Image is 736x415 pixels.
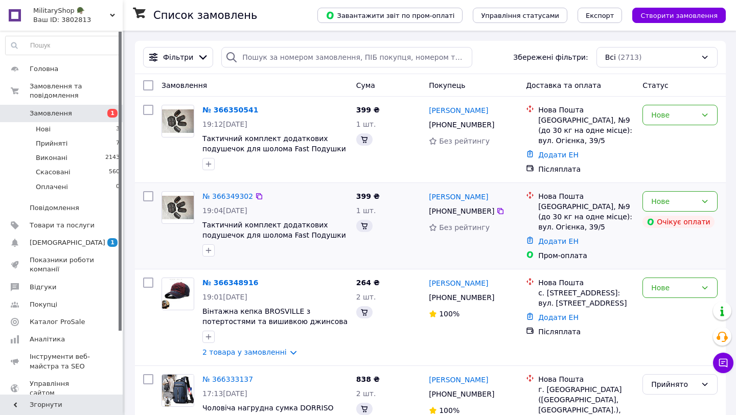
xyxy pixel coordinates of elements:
span: Оплачені [36,182,68,192]
a: Додати ЕН [538,313,579,321]
div: Ваш ID: 3802813 [33,15,123,25]
div: Нова Пошта [538,278,634,288]
span: Фільтри [163,52,193,62]
span: (2713) [618,53,642,61]
span: 100% [439,310,459,318]
span: 2 шт. [356,389,376,398]
div: Післяплата [538,164,634,174]
span: Каталог ProSale [30,317,85,327]
span: 3 [116,125,120,134]
div: Нова Пошта [538,105,634,115]
span: Без рейтингу [439,137,490,145]
img: Фото товару [162,375,194,406]
span: Показники роботи компанії [30,256,95,274]
span: 399 ₴ [356,192,380,200]
span: Експорт [586,12,614,19]
span: 17:13[DATE] [202,389,247,398]
a: № 366349302 [202,192,253,200]
div: [GEOGRAPHIC_DATA], №9 (до 30 кг на одне місце): вул. Огієнка, 39/5 [538,115,634,146]
button: Експорт [578,8,623,23]
span: Повідомлення [30,203,79,213]
span: 1 [107,238,118,247]
a: [PERSON_NAME] [429,375,488,385]
span: Прийняті [36,139,67,148]
span: 19:04[DATE] [202,206,247,215]
span: 2 шт. [356,293,376,301]
span: 19:01[DATE] [202,293,247,301]
span: MilitaryShop 🪖 [33,6,110,15]
span: 1 шт. [356,120,376,128]
span: 100% [439,406,459,414]
a: Фото товару [162,105,194,137]
a: [PERSON_NAME] [429,192,488,202]
span: 7 [116,139,120,148]
a: Фото товару [162,374,194,407]
span: 2143 [105,153,120,163]
img: Фото товару [162,109,194,133]
span: Замовлення [162,81,207,89]
span: Управління статусами [481,12,559,19]
span: 399 ₴ [356,106,380,114]
a: Тактичний комплект додаткових подушечок для шолома Fast Подушки комфорту для балістичного шолома ... [202,221,346,260]
img: Фото товару [162,279,194,309]
span: Замовлення [30,109,72,118]
a: Вінтажна кепка BROSVILLE з потертостями та вишивкою джинсова [202,307,348,326]
span: 0 [116,182,120,192]
span: Аналітика [30,335,65,344]
span: 1 шт. [356,206,376,215]
span: Виконані [36,153,67,163]
span: 838 ₴ [356,375,380,383]
span: Доставка та оплата [526,81,601,89]
button: Чат з покупцем [713,353,733,373]
input: Пошук за номером замовлення, ПІБ покупця, номером телефону, Email, номером накладної [221,47,472,67]
div: [PHONE_NUMBER] [427,387,496,401]
span: Всі [605,52,616,62]
span: Скасовані [36,168,71,177]
span: Покупець [429,81,465,89]
span: 19:12[DATE] [202,120,247,128]
span: Створити замовлення [640,12,718,19]
div: [PHONE_NUMBER] [427,290,496,305]
button: Створити замовлення [632,8,726,23]
div: Очікує оплати [642,216,715,228]
div: Нове [651,196,697,207]
button: Управління статусами [473,8,567,23]
span: Без рейтингу [439,223,490,232]
div: Нове [651,109,697,121]
div: [GEOGRAPHIC_DATA], №9 (до 30 кг на одне місце): вул. Огієнка, 39/5 [538,201,634,232]
span: Товари та послуги [30,221,95,230]
span: Управління сайтом [30,379,95,398]
span: 264 ₴ [356,279,380,287]
span: 560 [109,168,120,177]
a: [PERSON_NAME] [429,105,488,116]
a: № 366348916 [202,279,258,287]
a: № 366333137 [202,375,253,383]
span: Інструменти веб-майстра та SEO [30,352,95,371]
a: Додати ЕН [538,151,579,159]
span: Завантажити звіт по пром-оплаті [326,11,454,20]
div: Нова Пошта [538,191,634,201]
div: Пром-оплата [538,250,634,261]
img: Фото товару [162,196,194,220]
a: [PERSON_NAME] [429,278,488,288]
a: Фото товару [162,191,194,224]
div: Післяплата [538,327,634,337]
button: Завантажити звіт по пром-оплаті [317,8,463,23]
a: Тактичний комплект додаткових подушечок для шолома Fast Подушки комфорту для балістичного шолома ... [202,134,346,173]
a: Додати ЕН [538,237,579,245]
input: Пошук [6,36,120,55]
span: Відгуки [30,283,56,292]
span: Статус [642,81,669,89]
span: Головна [30,64,58,74]
div: Нова Пошта [538,374,634,384]
div: [PHONE_NUMBER] [427,204,496,218]
a: Створити замовлення [622,11,726,19]
a: № 366350541 [202,106,258,114]
h1: Список замовлень [153,9,257,21]
div: Нове [651,282,697,293]
span: Нові [36,125,51,134]
a: 2 товара у замовленні [202,348,287,356]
